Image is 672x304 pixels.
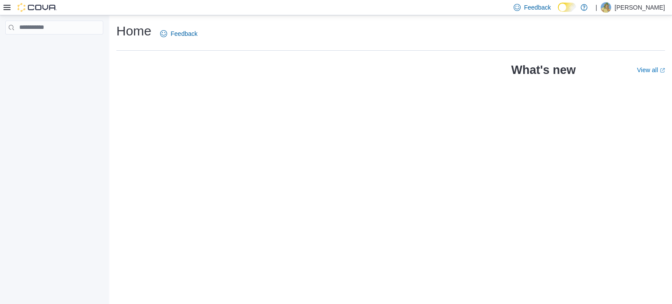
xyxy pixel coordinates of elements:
a: Feedback [157,25,201,42]
nav: Complex example [5,36,103,57]
span: Feedback [524,3,551,12]
p: | [595,2,597,13]
span: Feedback [171,29,197,38]
img: Cova [17,3,57,12]
svg: External link [660,68,665,73]
a: View allExternal link [637,66,665,73]
input: Dark Mode [558,3,576,12]
h2: What's new [511,63,576,77]
div: Sarah Leask [601,2,611,13]
p: [PERSON_NAME] [615,2,665,13]
h1: Home [116,22,151,40]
